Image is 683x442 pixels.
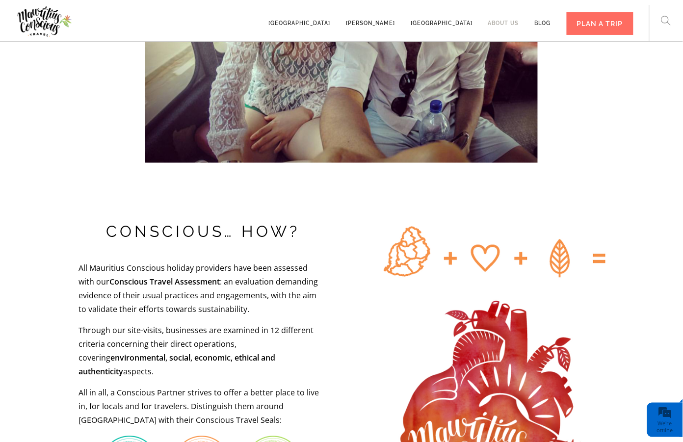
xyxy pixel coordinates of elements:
p: Through our site-visits, businesses are examined in 12 different criteria concerning their direct... [79,324,325,379]
a: PLAN A TRIP [567,5,633,32]
div: We're offline [650,420,681,434]
a: Blog [535,5,551,32]
div: PLAN A TRIP [567,12,633,35]
h3: CONSCIOUS… HOW? [79,222,328,242]
a: About us [488,5,519,32]
strong: environmental, social, economic, ethical and authenticity [79,353,275,377]
strong: Conscious Travel Assessment [109,277,220,287]
p: All Mauritius Conscious holiday providers have been assessed with our : an evaluation demanding e... [79,261,325,316]
img: Mauritius Conscious Travel [16,3,73,40]
a: [GEOGRAPHIC_DATA] [411,5,473,32]
p: All in all, a Conscious Partner strives to offer a better place to live in, for locals and for tr... [79,386,325,427]
a: [PERSON_NAME] [346,5,395,32]
a: [GEOGRAPHIC_DATA] [268,5,330,32]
